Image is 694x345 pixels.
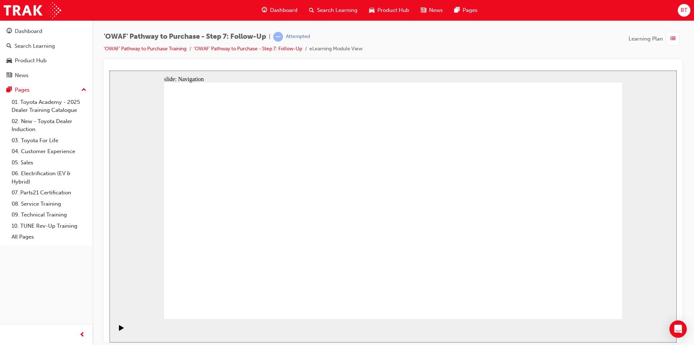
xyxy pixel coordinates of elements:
[80,331,85,340] span: prev-icon
[194,46,302,52] a: 'OWAF' Pathway to Purchase - Step 7: Follow-Up
[273,32,283,42] span: learningRecordVerb_ATTEMPT-icon
[104,46,187,52] a: 'OWAF' Pathway to Purchase Training
[670,34,676,43] span: list-icon
[363,3,415,18] a: car-iconProduct Hub
[449,3,483,18] a: pages-iconPages
[262,6,267,15] span: guage-icon
[309,45,363,53] li: eLearning Module View
[15,56,47,65] div: Product Hub
[678,4,690,17] button: BT
[9,168,89,187] a: 06. Electrification (EV & Hybrid)
[4,254,16,266] button: Play (Ctrl+Alt+P)
[669,320,687,338] div: Open Intercom Messenger
[629,32,682,46] button: Learning Plan
[303,3,363,18] a: search-iconSearch Learning
[9,198,89,210] a: 08. Service Training
[9,146,89,157] a: 04. Customer Experience
[81,85,86,95] span: up-icon
[463,6,477,14] span: Pages
[9,220,89,232] a: 10. TUNE Rev-Up Training
[4,248,16,272] div: playback controls
[377,6,409,14] span: Product Hub
[286,33,310,40] div: Attempted
[14,42,55,50] div: Search Learning
[9,209,89,220] a: 09. Technical Training
[454,6,460,15] span: pages-icon
[104,33,266,41] span: 'OWAF' Pathway to Purchase - Step 7: Follow-Up
[3,25,89,38] a: Dashboard
[9,187,89,198] a: 07. Parts21 Certification
[269,33,270,41] span: |
[15,86,30,94] div: Pages
[9,135,89,146] a: 03. Toyota For Life
[15,27,42,35] div: Dashboard
[415,3,449,18] a: news-iconNews
[3,39,89,53] a: Search Learning
[15,71,29,80] div: News
[3,69,89,82] a: News
[3,54,89,67] a: Product Hub
[309,6,314,15] span: search-icon
[7,28,12,35] span: guage-icon
[369,6,374,15] span: car-icon
[9,231,89,243] a: All Pages
[7,58,12,64] span: car-icon
[421,6,426,15] span: news-icon
[317,6,357,14] span: Search Learning
[3,83,89,97] button: Pages
[9,157,89,168] a: 05. Sales
[4,2,61,18] img: Trak
[7,87,12,93] span: pages-icon
[270,6,297,14] span: Dashboard
[7,72,12,79] span: news-icon
[9,116,89,135] a: 02. New - Toyota Dealer Induction
[429,6,443,14] span: News
[629,35,663,43] span: Learning Plan
[681,6,687,14] span: BT
[9,97,89,116] a: 01. Toyota Academy - 2025 Dealer Training Catalogue
[7,43,12,50] span: search-icon
[256,3,303,18] a: guage-iconDashboard
[3,23,89,83] button: DashboardSearch LearningProduct HubNews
